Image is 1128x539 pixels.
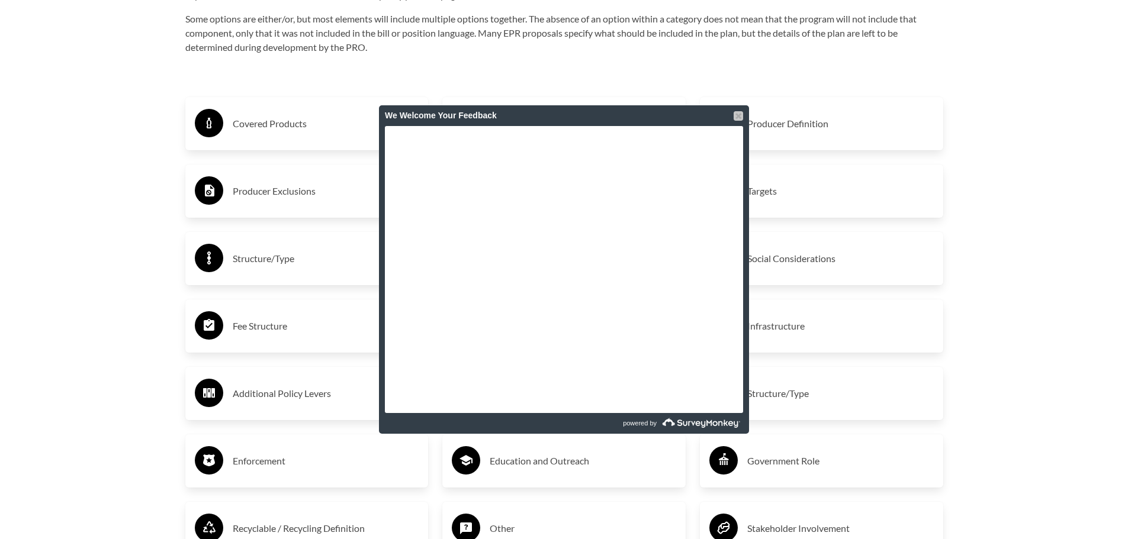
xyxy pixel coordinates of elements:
[233,384,419,403] h3: Additional Policy Levers
[747,384,934,403] h3: Structure/Type
[747,249,934,268] h3: Social Considerations
[623,413,657,434] span: powered by
[233,114,419,133] h3: Covered Products
[747,114,934,133] h3: Producer Definition
[747,317,934,335] h3: Infrastructure
[565,413,743,434] a: powered by
[233,249,419,268] h3: Structure/Type
[747,451,934,470] h3: Government Role
[233,317,419,335] h3: Fee Structure
[747,519,934,538] h3: Stakeholder Involvement
[385,105,743,126] div: We Welcome Your Feedback
[490,519,676,538] h3: Other
[490,451,676,470] h3: Education and Outreach
[185,12,943,54] p: Some options are either/or, but most elements will include multiple options together. The absence...
[233,451,419,470] h3: Enforcement
[747,182,934,201] h3: Targets
[233,519,419,538] h3: Recyclable / Recycling Definition
[233,182,419,201] h3: Producer Exclusions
